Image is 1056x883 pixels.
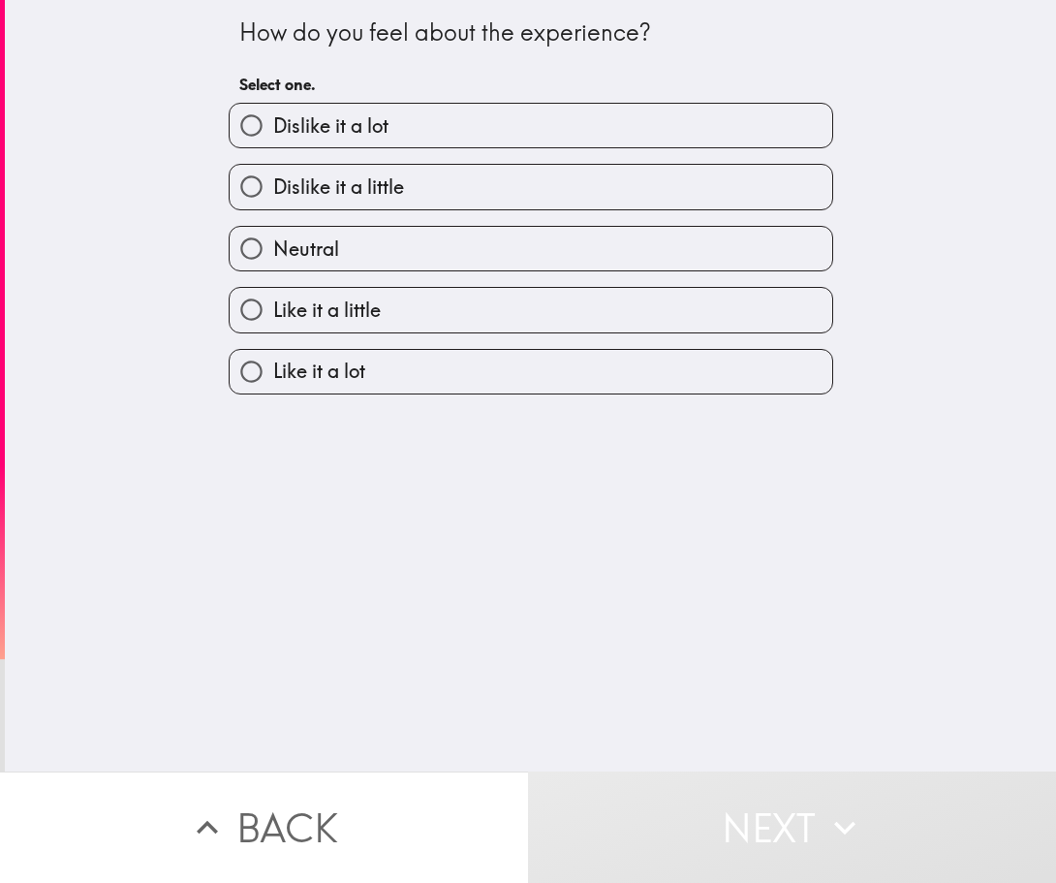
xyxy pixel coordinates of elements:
h6: Select one. [239,74,823,95]
button: Like it a little [230,288,832,331]
button: Neutral [230,227,832,270]
button: Next [528,772,1056,883]
div: How do you feel about the experience? [239,16,823,49]
button: Dislike it a lot [230,104,832,147]
button: Like it a lot [230,350,832,394]
button: Dislike it a little [230,165,832,208]
span: Neutral [273,236,339,263]
span: Dislike it a lot [273,112,388,140]
span: Like it a lot [273,358,365,385]
span: Like it a little [273,297,381,324]
span: Dislike it a little [273,173,404,201]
